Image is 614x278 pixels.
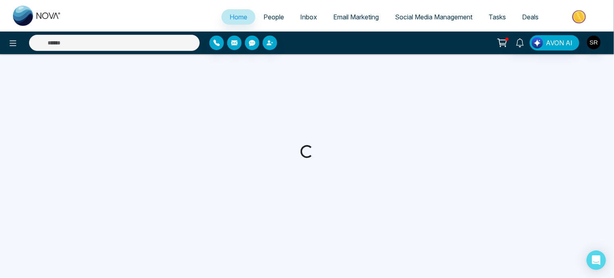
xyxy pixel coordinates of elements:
a: Deals [514,9,547,25]
span: Social Media Management [395,13,472,21]
img: Lead Flow [532,37,543,48]
img: User Avatar [587,36,601,49]
span: AVON AI [546,38,572,48]
span: Deals [522,13,539,21]
button: AVON AI [530,35,579,51]
span: Tasks [489,13,506,21]
span: Home [230,13,247,21]
a: Social Media Management [387,9,480,25]
a: Tasks [480,9,514,25]
a: Home [221,9,255,25]
a: Inbox [292,9,325,25]
span: Email Marketing [333,13,379,21]
img: Nova CRM Logo [13,6,61,26]
span: People [263,13,284,21]
img: Market-place.gif [551,8,609,26]
a: Email Marketing [325,9,387,25]
div: Open Intercom Messenger [587,251,606,270]
span: Inbox [300,13,317,21]
a: People [255,9,292,25]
